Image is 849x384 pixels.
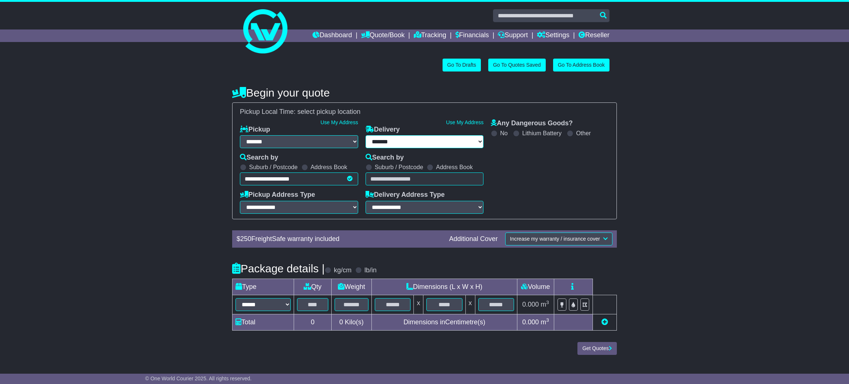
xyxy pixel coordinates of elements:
button: Increase my warranty / insurance cover [505,233,612,245]
label: Suburb / Postcode [375,164,423,171]
td: Weight [331,279,371,295]
label: kg/cm [334,266,352,275]
td: Kilo(s) [331,314,371,331]
td: x [414,295,423,314]
span: m [541,318,549,326]
button: Get Quotes [577,342,617,355]
sup: 3 [546,317,549,323]
a: Add new item [601,318,608,326]
div: $ FreightSafe warranty included [233,235,446,243]
td: Type [233,279,294,295]
span: Increase my warranty / insurance cover [510,236,600,242]
a: Support [498,29,528,42]
td: Dimensions in Centimetre(s) [371,314,517,331]
a: Use My Address [446,119,483,125]
a: Go To Quotes Saved [488,59,546,71]
label: Address Book [436,164,473,171]
a: Quote/Book [361,29,405,42]
div: Pickup Local Time: [236,108,613,116]
td: Volume [517,279,554,295]
h4: Package details | [232,262,325,275]
label: Other [576,130,591,137]
sup: 3 [546,300,549,305]
label: Search by [240,154,278,162]
td: Dimensions (L x W x H) [371,279,517,295]
label: Pickup Address Type [240,191,315,199]
a: Tracking [414,29,446,42]
label: No [500,130,507,137]
a: Go To Drafts [443,59,481,71]
a: Use My Address [321,119,358,125]
label: Delivery Address Type [366,191,445,199]
td: Total [233,314,294,331]
span: 0 [339,318,343,326]
td: 0 [294,314,332,331]
label: Address Book [311,164,347,171]
span: © One World Courier 2025. All rights reserved. [145,376,252,381]
a: Settings [537,29,569,42]
span: 0.000 [522,301,539,308]
a: Dashboard [312,29,352,42]
a: Go To Address Book [553,59,609,71]
label: Any Dangerous Goods? [491,119,573,128]
label: Pickup [240,126,270,134]
td: x [465,295,475,314]
span: select pickup location [297,108,360,115]
label: Delivery [366,126,400,134]
label: lb/in [364,266,377,275]
a: Reseller [579,29,609,42]
span: 250 [240,235,251,242]
a: Financials [455,29,489,42]
h4: Begin your quote [232,87,617,99]
label: Suburb / Postcode [249,164,298,171]
span: m [541,301,549,308]
span: 0.000 [522,318,539,326]
label: Search by [366,154,404,162]
label: Lithium Battery [522,130,562,137]
td: Qty [294,279,332,295]
div: Additional Cover [446,235,502,243]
